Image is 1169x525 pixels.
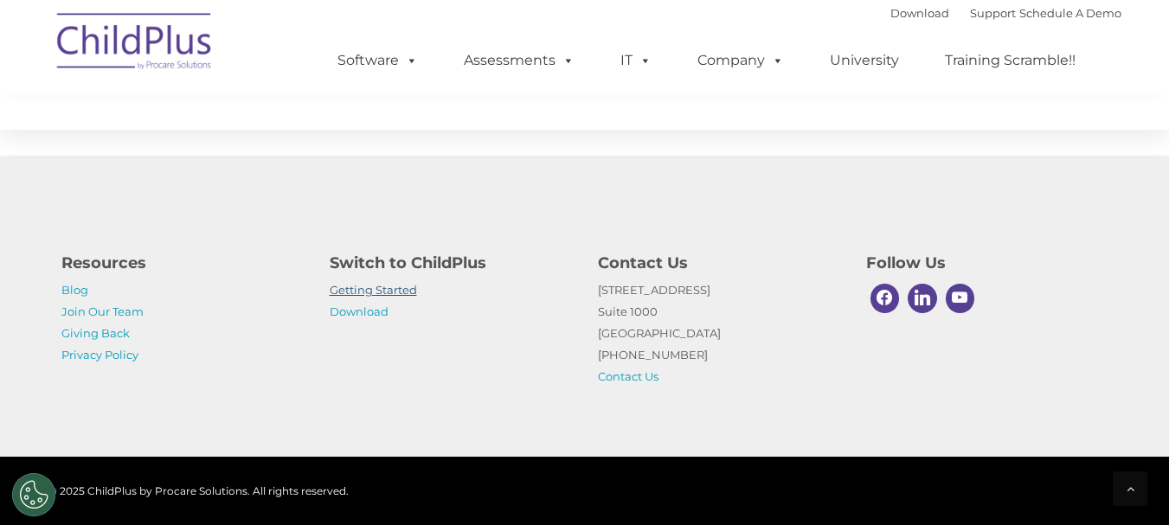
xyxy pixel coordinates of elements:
[61,283,88,297] a: Blog
[241,185,314,198] span: Phone number
[866,251,1108,275] h4: Follow Us
[970,6,1016,20] a: Support
[61,251,304,275] h4: Resources
[61,326,130,340] a: Giving Back
[866,279,904,317] a: Facebook
[598,279,840,387] p: [STREET_ADDRESS] Suite 1000 [GEOGRAPHIC_DATA] [PHONE_NUMBER]
[598,251,840,275] h4: Contact Us
[446,43,592,78] a: Assessments
[1019,6,1121,20] a: Schedule A Demo
[48,1,222,87] img: ChildPlus by Procare Solutions
[12,473,55,516] button: Cookies Settings
[598,369,658,383] a: Contact Us
[680,43,801,78] a: Company
[890,6,1121,20] font: |
[813,43,916,78] a: University
[886,338,1169,525] iframe: Chat Widget
[241,114,293,127] span: Last name
[903,279,941,317] a: Linkedin
[330,304,389,318] a: Download
[941,279,980,317] a: Youtube
[928,43,1093,78] a: Training Scramble!!
[330,251,572,275] h4: Switch to ChildPlus
[603,43,669,78] a: IT
[890,6,949,20] a: Download
[61,348,138,362] a: Privacy Policy
[330,283,417,297] a: Getting Started
[61,304,144,318] a: Join Our Team
[320,43,435,78] a: Software
[48,484,349,497] span: © 2025 ChildPlus by Procare Solutions. All rights reserved.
